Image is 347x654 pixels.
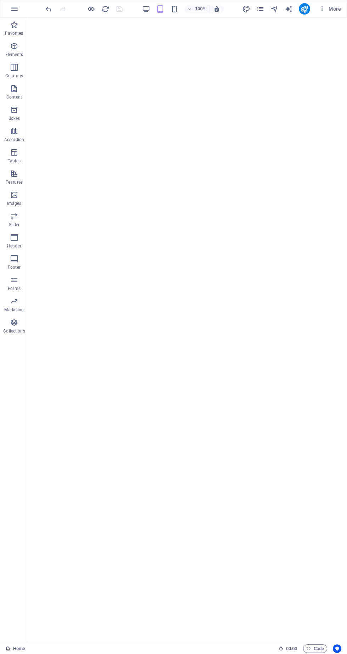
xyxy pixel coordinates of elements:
button: publish [299,3,310,15]
p: Marketing [4,307,24,313]
p: Elements [5,52,23,57]
p: Header [7,243,21,249]
i: On resize automatically adjust zoom level to fit chosen device. [214,6,220,12]
i: Navigator [271,5,279,13]
h6: Session time [279,644,297,653]
button: design [242,5,251,13]
button: reload [101,5,109,13]
button: Code [303,644,327,653]
p: Forms [8,286,21,291]
button: pages [256,5,265,13]
span: More [319,5,341,12]
p: Slider [9,222,20,228]
i: Reload page [101,5,109,13]
p: Features [6,179,23,185]
p: Boxes [8,116,20,121]
p: Collections [3,328,25,334]
button: undo [44,5,53,13]
p: Accordion [4,137,24,142]
p: Columns [5,73,23,79]
p: Tables [8,158,21,164]
span: Code [306,644,324,653]
button: More [316,3,344,15]
p: Footer [8,264,21,270]
span: : [291,646,292,651]
button: text_generator [285,5,293,13]
i: Publish [300,5,308,13]
a: Click to cancel selection. Double-click to open Pages [6,644,25,653]
span: 00 00 [286,644,297,653]
button: Usercentrics [333,644,341,653]
p: Favorites [5,30,23,36]
button: Click here to leave preview mode and continue editing [87,5,95,13]
i: Design (Ctrl+Alt+Y) [242,5,250,13]
p: Content [6,94,22,100]
button: 100% [184,5,210,13]
h6: 100% [195,5,206,13]
i: Undo: Change text (Ctrl+Z) [45,5,53,13]
i: Pages (Ctrl+Alt+S) [256,5,264,13]
i: AI Writer [285,5,293,13]
p: Images [7,201,22,206]
button: navigator [271,5,279,13]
